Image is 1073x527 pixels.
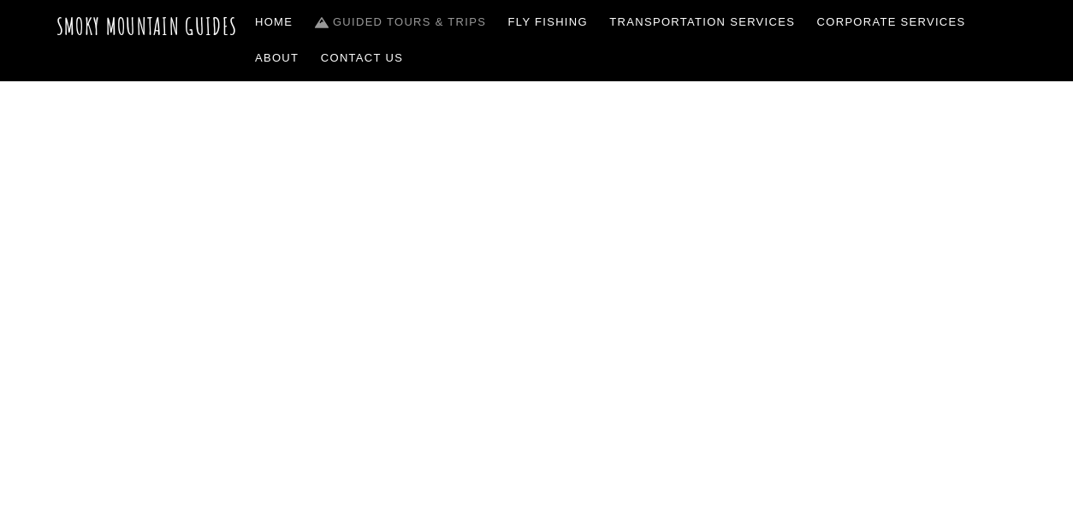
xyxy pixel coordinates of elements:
[323,338,750,407] span: Guided Trips & Tours
[248,4,299,40] a: Home
[314,40,410,76] a: Contact Us
[501,4,595,40] a: Fly Fishing
[248,40,305,76] a: About
[56,12,238,40] a: Smoky Mountain Guides
[810,4,973,40] a: Corporate Services
[308,4,493,40] a: Guided Tours & Trips
[603,4,802,40] a: Transportation Services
